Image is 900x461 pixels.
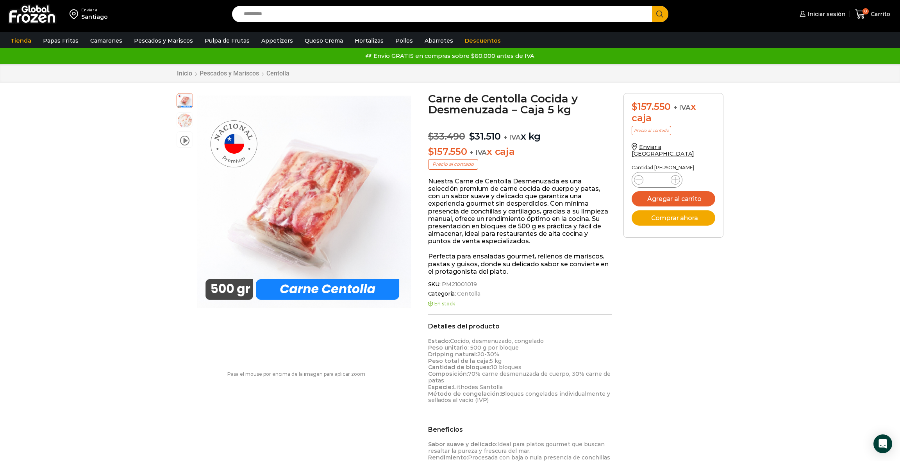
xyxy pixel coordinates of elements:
[81,7,108,13] div: Enviar a
[428,441,497,448] strong: Sabor suave y delicado:
[39,33,82,48] a: Papas Fritas
[428,291,612,297] span: Categoría:
[428,364,491,371] strong: Cantidad de bloques:
[504,133,521,141] span: + IVA
[470,149,487,156] span: + IVA
[266,70,290,77] a: Centolla
[428,323,612,330] h2: Detalles del producto
[428,384,453,391] strong: Especie:
[873,434,892,453] div: Open Intercom Messenger
[441,281,477,288] span: PM21001019
[391,33,417,48] a: Pollos
[201,33,254,48] a: Pulpa de Frutas
[428,281,612,288] span: SKU:
[421,33,457,48] a: Abarrotes
[199,70,259,77] a: Pescados y Mariscos
[428,301,612,307] p: En stock
[632,210,715,226] button: Comprar ahora
[428,344,468,351] strong: Peso unitario
[86,33,126,48] a: Camarones
[632,101,715,124] div: x caja
[650,174,664,185] input: Product quantity
[197,93,411,308] img: carne-centolla
[461,33,505,48] a: Descuentos
[632,191,715,206] button: Agregar al carrito
[469,131,475,142] span: $
[257,33,297,48] a: Appetizers
[7,33,35,48] a: Tienda
[428,426,612,433] h2: Beneficios
[632,144,694,157] a: Enviar a [GEOGRAPHIC_DATA]
[428,146,467,157] bdi: 157.550
[428,370,468,377] strong: Composición:
[428,338,612,404] p: Cocido, desmenuzado, congelado : 500 g por bloque 20-30% 5 kg 10 bloques 70% carne desmenuzada de...
[177,371,416,377] p: Pasa el mouse por encima de la imagen para aplicar zoom
[70,7,81,21] img: address-field-icon.svg
[673,104,691,111] span: + IVA
[428,123,612,142] p: x kg
[428,131,465,142] bdi: 33.490
[632,165,715,170] p: Cantidad [PERSON_NAME]
[862,8,869,14] span: 0
[428,178,612,245] p: Nuestra Carne de Centolla Desmenuzada es una selección premium de carne cocida de cuerpo y patas,...
[177,70,290,77] nav: Breadcrumb
[456,291,480,297] a: Centolla
[301,33,347,48] a: Queso Crema
[428,454,468,461] strong: Rendimiento:
[428,93,612,115] h1: Carne de Centolla Cocida y Desmenuzada – Caja 5 kg
[351,33,387,48] a: Hortalizas
[428,131,434,142] span: $
[428,146,612,158] p: x caja
[428,357,490,364] strong: Peso total de la caja:
[869,10,890,18] span: Carrito
[805,10,845,18] span: Iniciar sesión
[177,113,193,128] span: carne-centolla
[428,351,477,358] strong: Dripping natural:
[130,33,197,48] a: Pescados y Mariscos
[428,390,501,397] strong: Método de congelación:
[428,337,450,344] strong: Estado:
[652,6,668,22] button: Search button
[177,70,193,77] a: Inicio
[632,101,637,112] span: $
[469,131,501,142] bdi: 31.510
[798,6,845,22] a: Iniciar sesión
[428,146,434,157] span: $
[81,13,108,21] div: Santiago
[853,5,892,23] a: 0 Carrito
[632,126,671,135] p: Precio al contado
[197,93,411,308] div: 1 / 3
[428,159,478,169] p: Precio al contado
[177,92,193,108] span: carne-centolla
[428,253,612,275] p: Perfecta para ensaladas gourmet, rellenos de mariscos, pastas y guisos, donde su delicado sabor s...
[632,101,671,112] bdi: 157.550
